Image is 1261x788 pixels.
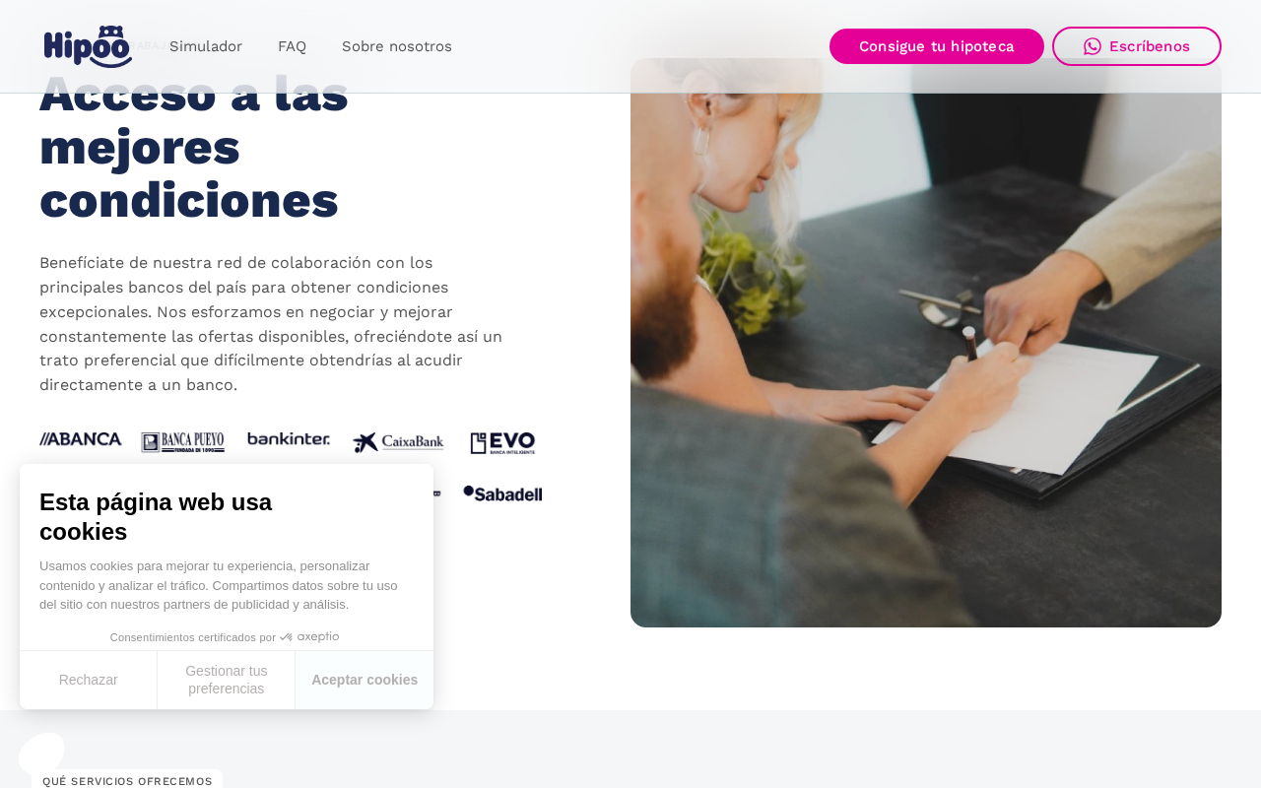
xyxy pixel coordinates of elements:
a: Simulador [152,28,260,66]
a: Escríbenos [1052,27,1222,66]
div: Escríbenos [1109,37,1190,55]
h2: Acceso a las mejores condiciones [39,67,494,226]
a: Consigue tu hipoteca [830,29,1044,64]
p: Benefíciate de nuestra red de colaboración con los principales bancos del país para obtener condi... [39,251,512,398]
a: Sobre nosotros [324,28,470,66]
a: FAQ [260,28,324,66]
a: home [39,18,136,76]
